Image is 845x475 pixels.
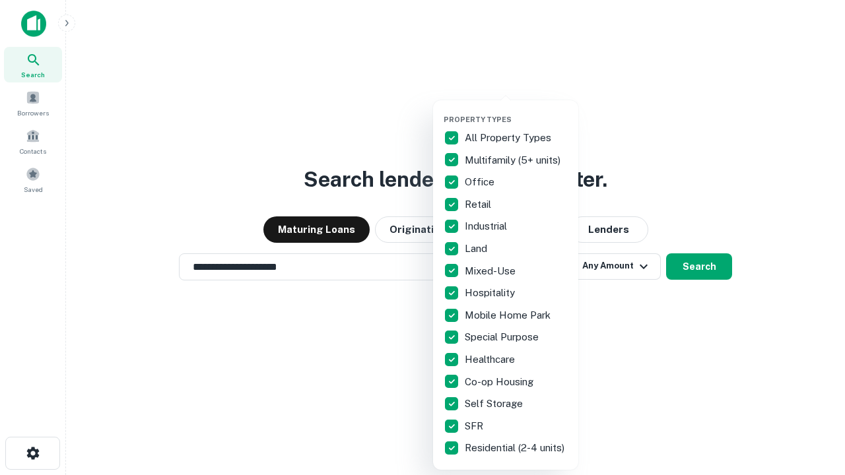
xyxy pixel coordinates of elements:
p: Office [465,174,497,190]
p: Mixed-Use [465,263,518,279]
p: Land [465,241,490,257]
p: Special Purpose [465,329,541,345]
p: Healthcare [465,352,518,367]
p: Mobile Home Park [465,307,553,323]
p: Industrial [465,218,510,234]
iframe: Chat Widget [779,369,845,433]
p: Retail [465,197,494,212]
p: Hospitality [465,285,518,301]
span: Property Types [444,115,512,123]
p: Co-op Housing [465,374,536,390]
p: SFR [465,418,486,434]
p: Residential (2-4 units) [465,440,567,456]
p: Self Storage [465,396,525,412]
p: Multifamily (5+ units) [465,152,563,168]
p: All Property Types [465,130,554,146]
